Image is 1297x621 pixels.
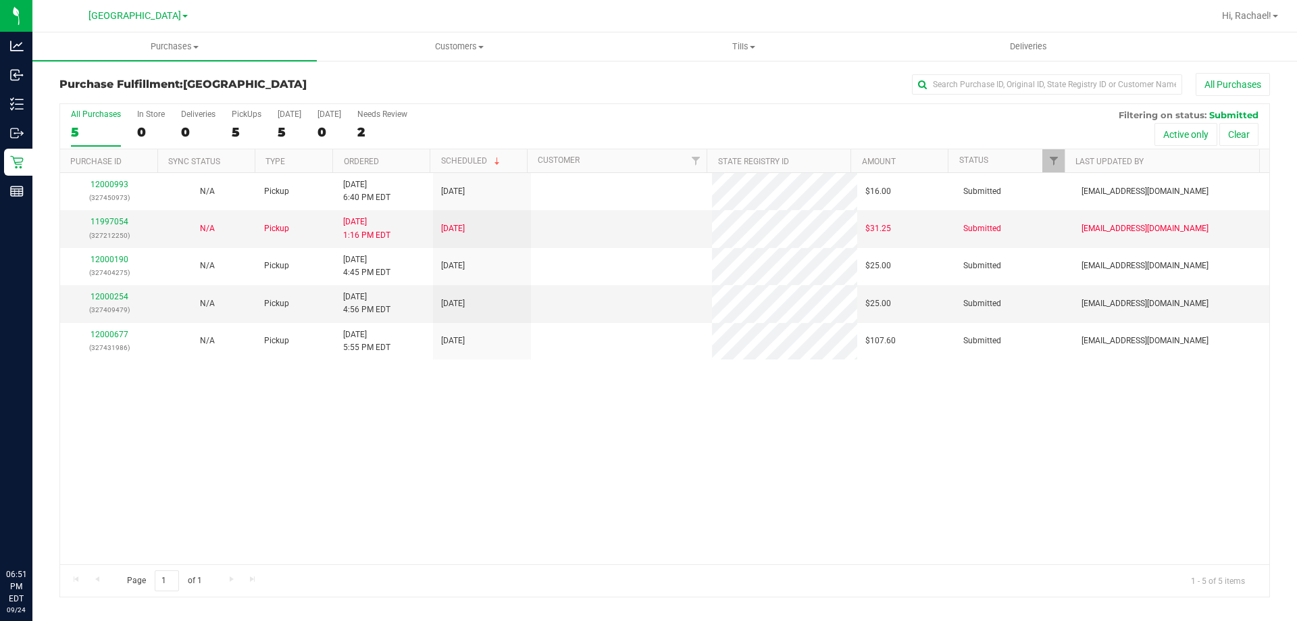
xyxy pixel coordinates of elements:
a: 11997054 [91,217,128,226]
span: Deliveries [992,41,1065,53]
a: Customer [538,155,580,165]
span: Page of 1 [116,570,213,591]
div: 5 [278,124,301,140]
span: Submitted [963,185,1001,198]
button: N/A [200,334,215,347]
div: All Purchases [71,109,121,119]
input: Search Purchase ID, Original ID, State Registry ID or Customer Name... [912,74,1182,95]
p: (327450973) [68,191,150,204]
span: Tills [602,41,885,53]
span: Pickup [264,185,289,198]
a: Filter [684,149,707,172]
span: [EMAIL_ADDRESS][DOMAIN_NAME] [1082,185,1209,198]
span: [DATE] 4:56 PM EDT [343,291,390,316]
span: Not Applicable [200,224,215,233]
div: [DATE] [278,109,301,119]
span: [DATE] [441,222,465,235]
iframe: Resource center [14,513,54,553]
a: 12000254 [91,292,128,301]
span: [DATE] [441,297,465,310]
span: [EMAIL_ADDRESS][DOMAIN_NAME] [1082,259,1209,272]
div: In Store [137,109,165,119]
span: [GEOGRAPHIC_DATA] [88,10,181,22]
span: [DATE] [441,259,465,272]
button: Active only [1154,123,1217,146]
a: Status [959,155,988,165]
span: Filtering on status: [1119,109,1206,120]
p: (327404275) [68,266,150,279]
a: Ordered [344,157,379,166]
div: 5 [71,124,121,140]
a: Purchases [32,32,317,61]
span: [DATE] 4:45 PM EDT [343,253,390,279]
button: N/A [200,185,215,198]
a: Amount [862,157,896,166]
span: [DATE] 5:55 PM EDT [343,328,390,354]
a: Tills [601,32,886,61]
input: 1 [155,570,179,591]
button: Clear [1219,123,1258,146]
a: Type [265,157,285,166]
button: N/A [200,297,215,310]
span: $107.60 [865,334,896,347]
p: 06:51 PM EDT [6,568,26,605]
a: Sync Status [168,157,220,166]
div: 2 [357,124,407,140]
div: PickUps [232,109,261,119]
p: 09/24 [6,605,26,615]
button: N/A [200,259,215,272]
span: [GEOGRAPHIC_DATA] [183,78,307,91]
span: [EMAIL_ADDRESS][DOMAIN_NAME] [1082,222,1209,235]
span: Hi, Rachael! [1222,10,1271,21]
div: Deliveries [181,109,215,119]
a: Filter [1042,149,1065,172]
inline-svg: Analytics [10,39,24,53]
inline-svg: Outbound [10,126,24,140]
p: (327409479) [68,303,150,316]
span: Not Applicable [200,261,215,270]
span: Customers [317,41,601,53]
span: [DATE] 6:40 PM EDT [343,178,390,204]
span: $16.00 [865,185,891,198]
span: Submitted [963,222,1001,235]
inline-svg: Retail [10,155,24,169]
button: N/A [200,222,215,235]
span: Submitted [963,334,1001,347]
inline-svg: Reports [10,184,24,198]
a: State Registry ID [718,157,789,166]
span: $25.00 [865,297,891,310]
span: Not Applicable [200,336,215,345]
span: Pickup [264,297,289,310]
span: Pickup [264,334,289,347]
span: Submitted [963,297,1001,310]
div: 5 [232,124,261,140]
div: [DATE] [317,109,341,119]
a: 12000993 [91,180,128,189]
a: Customers [317,32,601,61]
a: 12000190 [91,255,128,264]
span: Submitted [963,259,1001,272]
h3: Purchase Fulfillment: [59,78,463,91]
div: 0 [137,124,165,140]
span: Not Applicable [200,299,215,308]
inline-svg: Inbound [10,68,24,82]
span: [DATE] [441,185,465,198]
span: $25.00 [865,259,891,272]
a: Purchase ID [70,157,122,166]
a: Deliveries [886,32,1171,61]
span: 1 - 5 of 5 items [1180,570,1256,591]
span: [EMAIL_ADDRESS][DOMAIN_NAME] [1082,297,1209,310]
a: Scheduled [441,156,503,166]
a: 12000677 [91,330,128,339]
span: [EMAIL_ADDRESS][DOMAIN_NAME] [1082,334,1209,347]
span: Not Applicable [200,187,215,196]
p: (327431986) [68,341,150,354]
span: [DATE] 1:16 PM EDT [343,216,390,241]
span: Pickup [264,259,289,272]
a: Last Updated By [1075,157,1144,166]
div: Needs Review [357,109,407,119]
span: Pickup [264,222,289,235]
span: $31.25 [865,222,891,235]
inline-svg: Inventory [10,97,24,111]
span: Submitted [1209,109,1258,120]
